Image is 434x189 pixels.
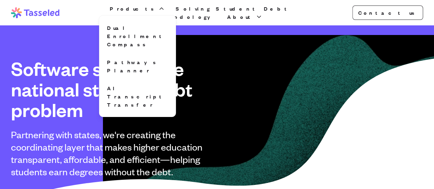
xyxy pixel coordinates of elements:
[352,5,423,20] a: Contact us
[226,13,263,21] button: About
[227,13,254,21] span: About
[108,4,166,13] button: Products
[104,21,170,51] a: Dual Enrollment Compass
[11,58,209,120] h1: Software solving the national student debt problem
[174,4,292,13] a: Solving Student Debt
[117,13,218,21] a: Data Methodology
[11,128,209,178] h2: Partnering with states, we're creating the coordinating layer that makes higher education transpa...
[110,4,156,13] span: Products
[104,55,170,77] a: Pathways Planner
[104,81,170,111] a: AI Transcript Transfer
